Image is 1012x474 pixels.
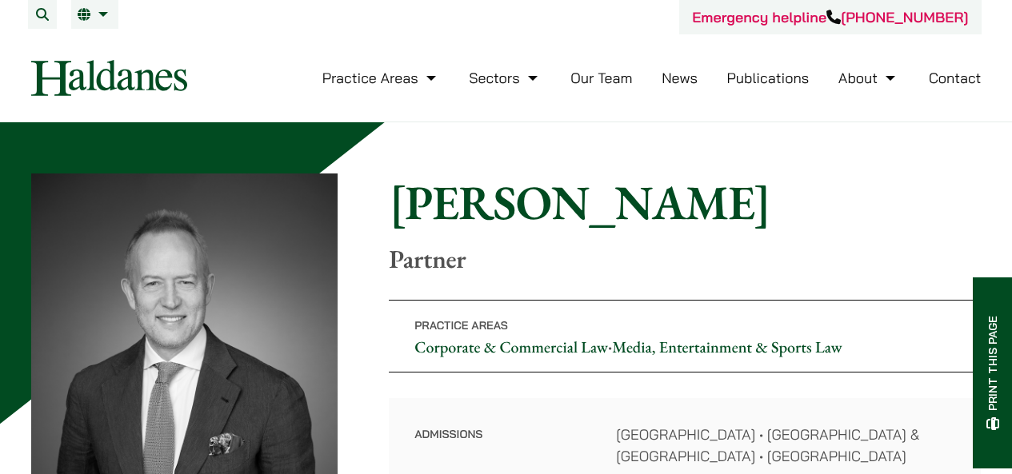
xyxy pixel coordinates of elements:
[929,69,982,87] a: Contact
[662,69,698,87] a: News
[727,69,810,87] a: Publications
[389,300,981,372] p: •
[78,8,112,21] a: EN
[838,69,899,87] a: About
[31,60,187,96] img: Logo of Haldanes
[692,8,968,26] a: Emergency helpline[PHONE_NUMBER]
[322,69,440,87] a: Practice Areas
[616,424,955,467] dd: [GEOGRAPHIC_DATA] • [GEOGRAPHIC_DATA] & [GEOGRAPHIC_DATA] • [GEOGRAPHIC_DATA]
[389,173,981,231] h1: [PERSON_NAME]
[389,244,981,274] p: Partner
[612,337,842,357] a: Media, Entertainment & Sports Law
[414,318,508,333] span: Practice Areas
[570,69,632,87] a: Our Team
[469,69,541,87] a: Sectors
[414,337,608,357] a: Corporate & Commercial Law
